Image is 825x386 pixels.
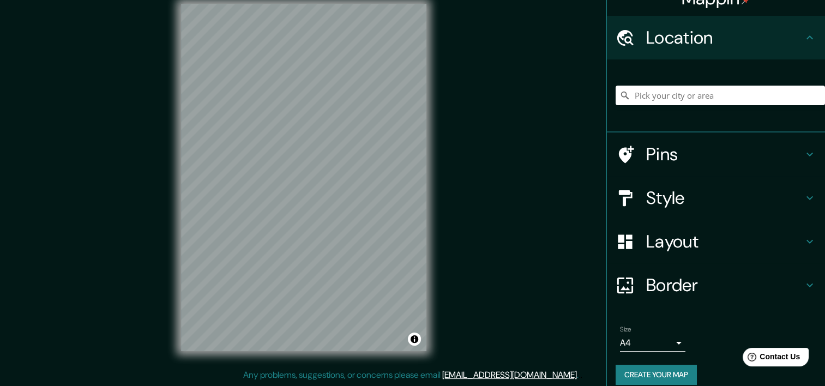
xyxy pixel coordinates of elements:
[580,369,582,382] div: .
[620,334,685,352] div: A4
[408,333,421,346] button: Toggle attribution
[243,369,579,382] p: Any problems, suggestions, or concerns please email .
[646,27,803,49] h4: Location
[607,16,825,59] div: Location
[607,220,825,263] div: Layout
[616,86,825,105] input: Pick your city or area
[646,231,803,252] h4: Layout
[616,365,697,385] button: Create your map
[442,369,577,381] a: [EMAIL_ADDRESS][DOMAIN_NAME]
[607,176,825,220] div: Style
[646,274,803,296] h4: Border
[620,325,631,334] label: Size
[646,143,803,165] h4: Pins
[607,132,825,176] div: Pins
[607,263,825,307] div: Border
[728,343,813,374] iframe: Help widget launcher
[646,187,803,209] h4: Style
[181,4,426,351] canvas: Map
[579,369,580,382] div: .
